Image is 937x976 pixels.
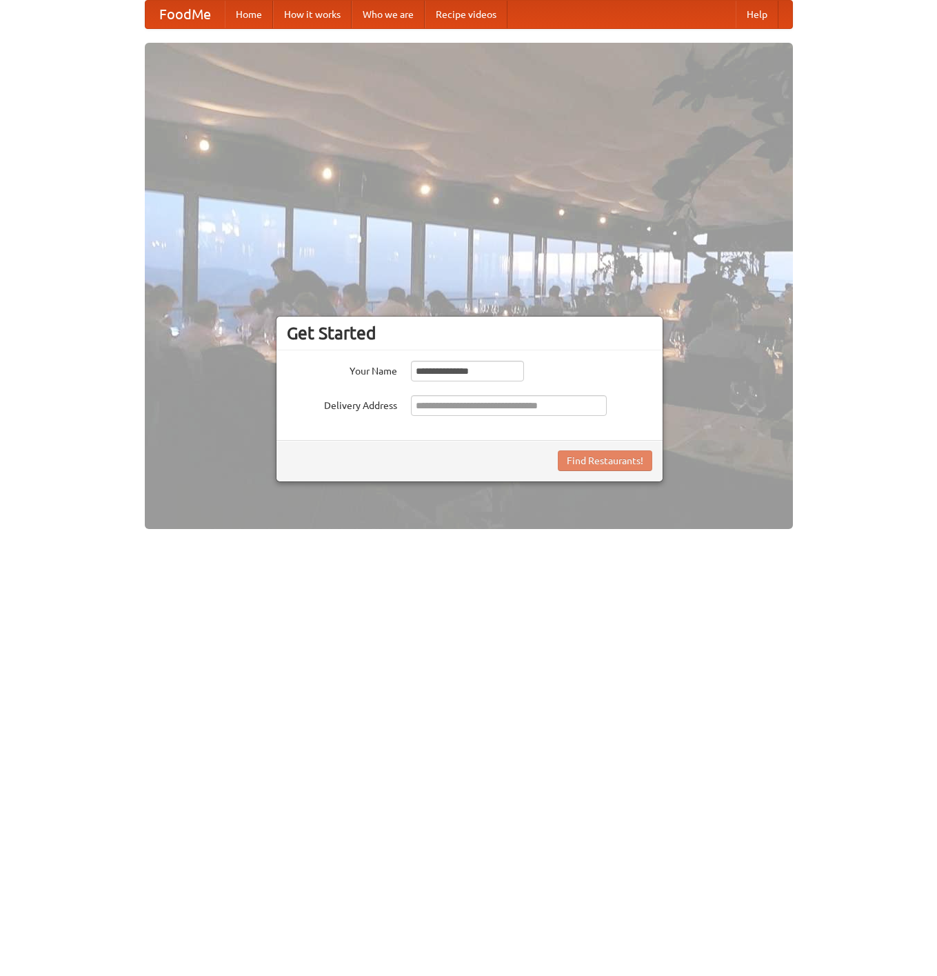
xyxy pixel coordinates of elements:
[425,1,507,28] a: Recipe videos
[736,1,778,28] a: Help
[273,1,352,28] a: How it works
[287,323,652,343] h3: Get Started
[225,1,273,28] a: Home
[352,1,425,28] a: Who we are
[145,1,225,28] a: FoodMe
[558,450,652,471] button: Find Restaurants!
[287,361,397,378] label: Your Name
[287,395,397,412] label: Delivery Address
